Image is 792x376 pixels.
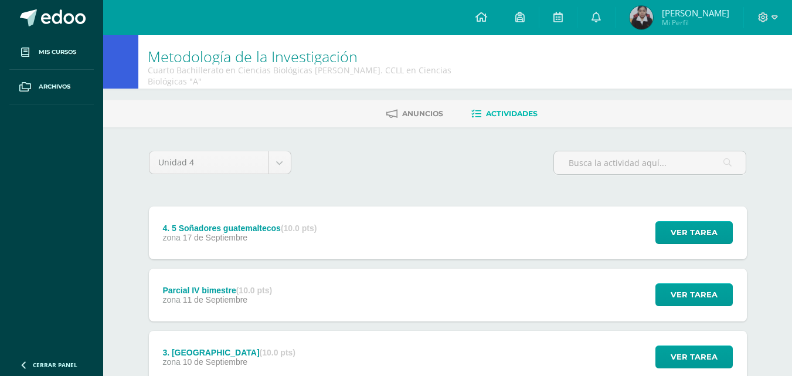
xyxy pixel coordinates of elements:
div: 4. 5 Soñadores guatemaltecos [162,223,317,233]
div: Cuarto Bachillerato en Ciencias Biológicas Bach. CCLL en Ciencias Biológicas 'A' [148,65,468,87]
span: 11 de Septiembre [183,295,248,304]
button: Ver tarea [655,221,733,244]
span: Anuncios [402,109,443,118]
span: Cerrar panel [33,361,77,369]
span: 17 de Septiembre [183,233,248,242]
input: Busca la actividad aquí... [554,151,746,174]
span: Actividades [486,109,538,118]
h1: Metodología de la Investigación [148,48,468,65]
a: Archivos [9,70,94,104]
button: Ver tarea [655,345,733,368]
a: Actividades [471,104,538,123]
a: Metodología de la Investigación [148,46,358,66]
span: [PERSON_NAME] [662,7,729,19]
strong: (10.0 pts) [281,223,317,233]
span: Ver tarea [671,222,718,243]
a: Unidad 4 [149,151,291,174]
strong: (10.0 pts) [260,348,295,357]
strong: (10.0 pts) [236,286,272,295]
span: Mis cursos [39,48,76,57]
img: 811eb68172a1c09fc9ed1ddb262b7c89.png [630,6,653,29]
span: zona [162,357,180,367]
span: zona [162,295,180,304]
span: Unidad 4 [158,151,260,174]
span: Mi Perfil [662,18,729,28]
div: Parcial IV bimestre [162,286,272,295]
a: Anuncios [386,104,443,123]
div: 3. [GEOGRAPHIC_DATA] [162,348,295,357]
a: Mis cursos [9,35,94,70]
span: Ver tarea [671,346,718,368]
span: Archivos [39,82,70,92]
span: zona [162,233,180,242]
span: Ver tarea [671,284,718,306]
span: 10 de Septiembre [183,357,248,367]
button: Ver tarea [655,283,733,306]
